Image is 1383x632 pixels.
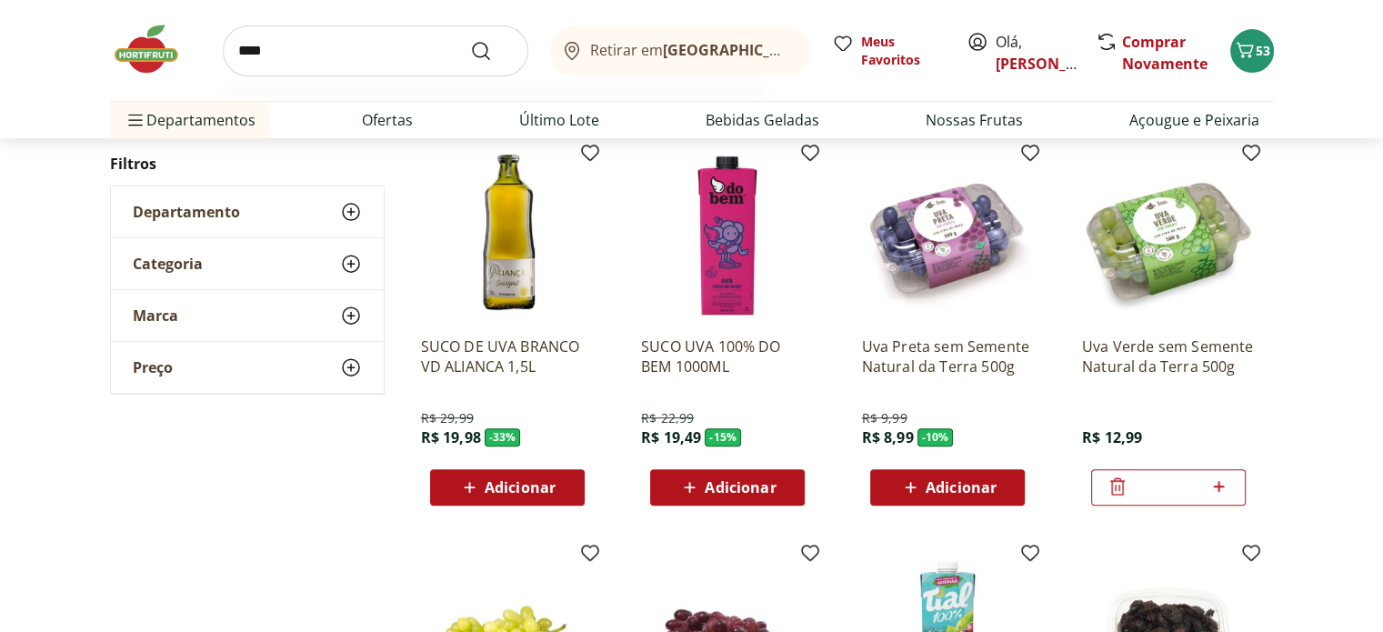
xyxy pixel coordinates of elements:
img: Hortifruti [110,22,201,76]
a: Uva Verde sem Semente Natural da Terra 500g [1082,336,1255,376]
span: Retirar em [590,42,791,58]
span: - 15 % [705,428,741,446]
button: Adicionar [870,469,1025,506]
span: R$ 19,98 [421,427,481,447]
span: Marca [133,306,178,325]
span: Olá, [996,31,1077,75]
span: Adicionar [926,480,997,495]
a: SUCO UVA 100% DO BEM 1000ML [641,336,814,376]
span: Meus Favoritos [861,33,945,69]
h2: Filtros [110,145,385,182]
a: Meus Favoritos [832,33,945,69]
button: Submit Search [470,40,514,62]
span: R$ 9,99 [861,409,907,427]
span: R$ 22,99 [641,409,694,427]
button: Adicionar [430,469,585,506]
a: Bebidas Geladas [706,109,819,131]
span: - 10 % [917,428,954,446]
img: Uva Preta sem Semente Natural da Terra 500g [861,149,1034,322]
img: SUCO DE UVA BRANCO VD ALIANCA 1,5L [421,149,594,322]
button: Marca [111,290,384,341]
button: Categoria [111,238,384,289]
img: Uva Verde sem Semente Natural da Terra 500g [1082,149,1255,322]
span: Adicionar [705,480,776,495]
button: Preço [111,342,384,393]
img: SUCO UVA 100% DO BEM 1000ML [641,149,814,322]
a: [PERSON_NAME] [996,54,1114,74]
button: Departamento [111,186,384,237]
a: Último Lote [519,109,599,131]
input: search [223,25,528,76]
button: Adicionar [650,469,805,506]
span: R$ 19,49 [641,427,701,447]
a: SUCO DE UVA BRANCO VD ALIANCA 1,5L [421,336,594,376]
b: [GEOGRAPHIC_DATA]/[GEOGRAPHIC_DATA] [663,40,969,60]
span: Preço [133,358,173,376]
span: R$ 8,99 [861,427,913,447]
button: Carrinho [1230,29,1274,73]
span: Departamento [133,203,240,221]
span: R$ 29,99 [421,409,474,427]
a: Ofertas [362,109,413,131]
a: Nossas Frutas [926,109,1023,131]
span: R$ 12,99 [1082,427,1142,447]
span: Categoria [133,255,203,273]
button: Menu [125,98,146,142]
span: 53 [1256,42,1270,59]
a: Comprar Novamente [1122,32,1208,74]
span: Adicionar [485,480,556,495]
span: - 33 % [485,428,521,446]
a: Açougue e Peixaria [1129,109,1259,131]
span: Departamentos [125,98,256,142]
a: Uva Preta sem Semente Natural da Terra 500g [861,336,1034,376]
button: Retirar em[GEOGRAPHIC_DATA]/[GEOGRAPHIC_DATA] [550,25,810,76]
